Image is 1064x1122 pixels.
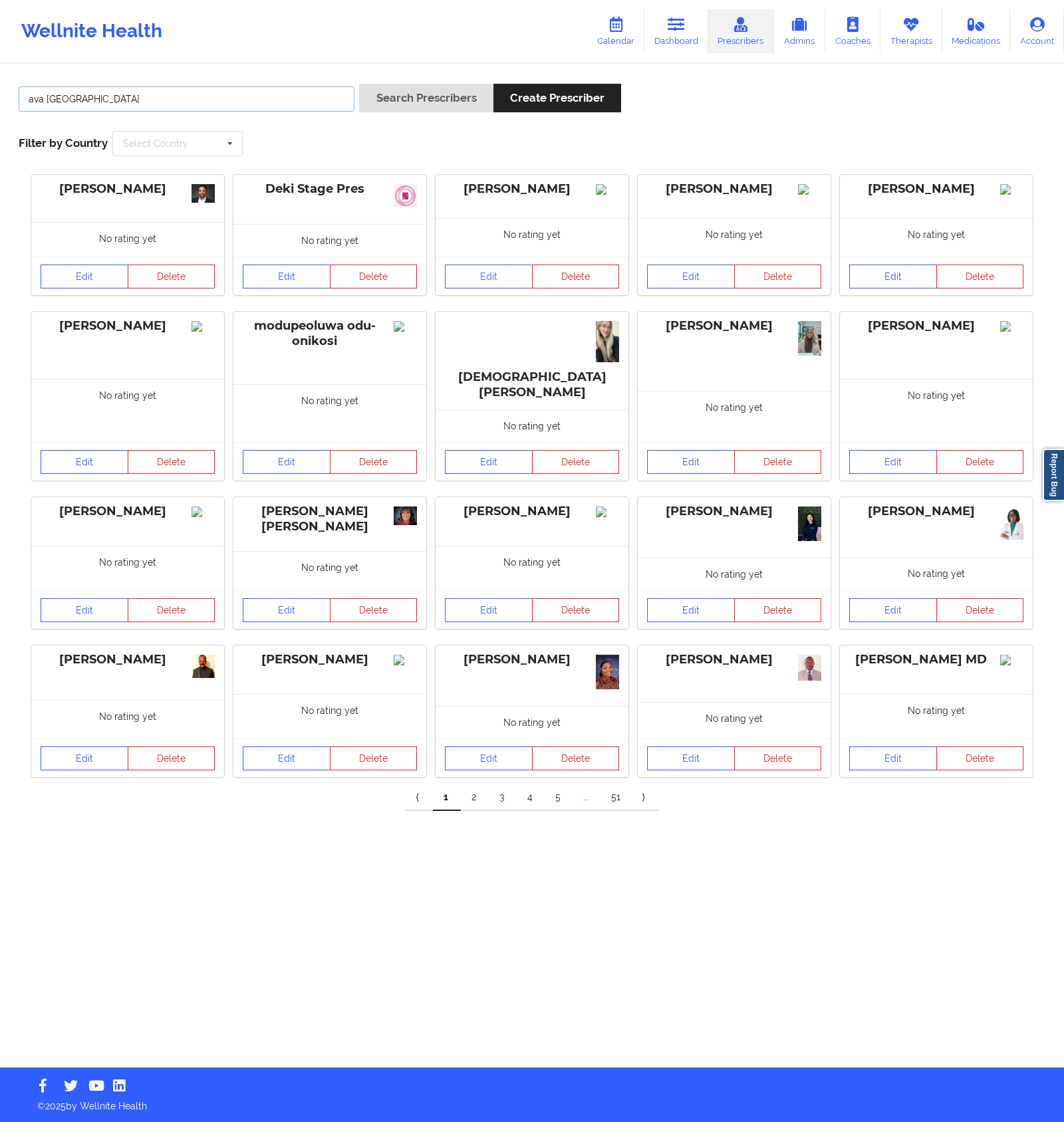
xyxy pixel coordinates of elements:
[19,136,108,150] span: Filter by Country
[1000,506,1023,540] img: 60c260a9-df35-4081-a512-6c535907ed8d_IMG_5227.JPG
[128,598,215,622] button: Delete
[330,746,418,770] button: Delete
[1000,655,1023,665] img: 23e56354-743c-4061-bb5f-4e352c400484_
[596,321,619,362] img: 0052e3ff-777b-4aca-b0e1-080d590c5aa1_IMG_7016.JPG
[600,784,631,811] a: 51
[587,9,644,53] a: Calendar
[359,84,493,112] button: Search Prescribers
[233,384,426,443] div: No rating yet
[638,391,831,442] div: No rating yet
[433,784,461,811] a: 1
[243,265,331,288] a: Edit
[849,450,937,474] a: Edit
[445,652,619,667] div: [PERSON_NAME]
[192,321,215,332] img: Image%2Fplaceholer-image.png
[936,598,1024,622] button: Delete
[243,181,417,197] div: Deki Stage Pres
[849,598,937,622] a: Edit
[243,746,331,770] a: Edit
[394,321,417,332] img: Image%2Fplaceholer-image.png
[445,181,619,197] div: [PERSON_NAME]
[773,9,825,53] a: Admins
[192,655,215,678] img: 9526670d-59d5-429f-943e-39a8e8292907_profile_pic.png
[436,546,628,590] div: No rating yet
[936,746,1024,770] button: Delete
[936,450,1024,474] button: Delete
[243,504,417,534] div: [PERSON_NAME] [PERSON_NAME]
[596,655,619,690] img: 1c792011-999c-4d7e-ad36-5ebe1895017e_IMG_1805.jpeg
[631,784,659,811] a: Next item
[41,652,215,667] div: [PERSON_NAME]
[532,265,620,288] button: Delete
[243,318,417,349] div: modupeoluwa odu-onikosi
[436,218,628,257] div: No rating yet
[647,746,735,770] a: Edit
[394,184,417,207] img: 0483450a-f106-49e5-a06f-46585b8bd3b5_slack_1.jpg
[849,265,937,288] a: Edit
[1010,9,1064,53] a: Account
[734,265,822,288] button: Delete
[405,784,659,811] div: Pagination Navigation
[445,746,533,770] a: Edit
[798,184,821,195] img: Image%2Fplaceholer-image.png
[243,598,331,622] a: Edit
[849,504,1023,519] div: [PERSON_NAME]
[880,9,942,53] a: Therapists
[330,265,418,288] button: Delete
[734,450,822,474] button: Delete
[647,504,821,519] div: [PERSON_NAME]
[330,598,418,622] button: Delete
[128,450,215,474] button: Delete
[840,694,1033,738] div: No rating yet
[233,551,426,591] div: No rating yet
[638,702,831,739] div: No rating yet
[647,450,735,474] a: Edit
[31,700,224,738] div: No rating yet
[1000,184,1023,195] img: Image%2Fplaceholer-image.png
[192,184,215,203] img: ee46b579-6dda-4ebc-84ff-89c25734b56f_Ragavan_Mahadevan29816-Edit-WEB_VERSION_Chris_Gillett_Housto...
[233,224,426,257] div: No rating yet
[849,318,1023,334] div: [PERSON_NAME]
[647,652,821,667] div: [PERSON_NAME]
[31,222,224,257] div: No rating yet
[394,655,417,665] img: 641d0911-00fb-4ca2-9c67-949d15c79eff_
[41,598,128,622] a: Edit
[243,652,417,667] div: [PERSON_NAME]
[41,318,215,334] div: [PERSON_NAME]
[596,184,619,195] img: Image%2Fplaceholer-image.png
[19,86,354,112] input: Search Keywords
[825,9,880,53] a: Coaches
[734,746,822,770] button: Delete
[243,450,331,474] a: Edit
[445,450,533,474] a: Edit
[445,265,533,288] a: Edit
[31,546,224,590] div: No rating yet
[936,265,1024,288] button: Delete
[647,265,735,288] a: Edit
[445,504,619,519] div: [PERSON_NAME]
[1000,321,1023,332] img: Image%2Fplaceholer-image.png
[849,652,1023,667] div: [PERSON_NAME] MD
[436,706,628,738] div: No rating yet
[638,218,831,257] div: No rating yet
[532,450,620,474] button: Delete
[31,379,224,442] div: No rating yet
[798,655,821,681] img: 779d2c39-9e74-4fea-ab17-60fdff0c2ef6_1000248918.jpg
[849,181,1023,197] div: [PERSON_NAME]
[942,9,1011,53] a: Medications
[123,139,188,148] div: Select Country
[532,598,620,622] button: Delete
[128,265,215,288] button: Delete
[461,784,489,811] a: 2
[840,557,1033,590] div: No rating yet
[28,1090,1036,1113] p: © 2025 by Wellnite Health
[798,321,821,356] img: 7794b820-3688-45ec-81e0-f9b79cbbaf67_IMG_9524.png
[394,506,417,526] img: b771a42b-fc9e-4ceb-9ddb-fef474ab97c3_Vanessa_professional.01.15.2020.jpg
[734,598,822,622] button: Delete
[192,506,215,517] img: Image%2Fplaceholer-image.png
[647,318,821,334] div: [PERSON_NAME]
[596,506,619,517] img: Image%2Fplaceholer-image.png
[493,84,621,112] button: Create Prescriber
[840,218,1033,257] div: No rating yet
[647,181,821,197] div: [PERSON_NAME]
